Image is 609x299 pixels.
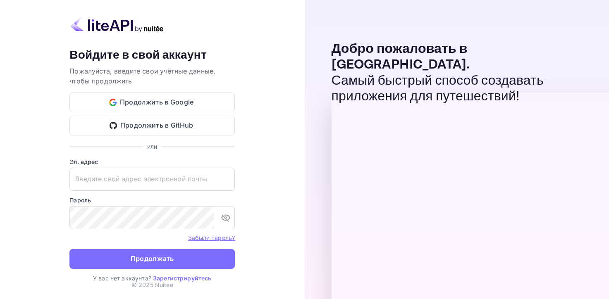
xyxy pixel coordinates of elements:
ya-tr-span: Войдите в свой аккаунт [69,47,207,63]
img: liteapi [69,17,165,33]
ya-tr-span: Эл. адрес [69,158,98,165]
ya-tr-span: Продолжить в Google [120,97,194,108]
ya-tr-span: Забыли пароль? [188,234,235,241]
ya-tr-span: Продолжить в GitHub [120,120,193,131]
input: Введите свой адрес электронной почты [69,168,235,191]
ya-tr-span: Самый быстрый способ создавать приложения для путешествий! [332,72,544,105]
button: Продолжить в Google [69,93,235,112]
ya-tr-span: © 2025 Nuitee [131,281,173,288]
ya-tr-span: или [147,143,157,150]
ya-tr-span: У вас нет аккаунта? [93,275,151,282]
a: Зарегистрируйтесь [153,275,212,282]
button: переключить видимость пароля [217,209,234,226]
ya-tr-span: Добро пожаловать в [GEOGRAPHIC_DATA]. [332,40,470,73]
ya-tr-span: Пожалуйста, введите свои учётные данные, чтобы продолжить [69,67,215,85]
a: Забыли пароль? [188,233,235,242]
button: Продолжать [69,249,235,269]
ya-tr-span: Пароль [69,197,91,204]
ya-tr-span: Продолжать [131,253,174,264]
button: Продолжить в GitHub [69,116,235,135]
